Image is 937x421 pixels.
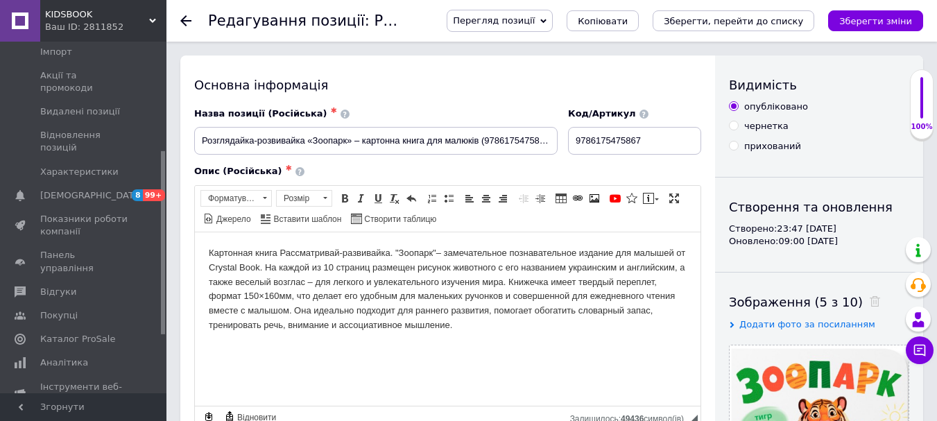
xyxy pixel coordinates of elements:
[45,8,149,21] span: KIDSBOOK
[453,15,535,26] span: Перегляд позиції
[404,191,419,206] a: Повернути (Ctrl+Z)
[349,211,438,226] a: Створити таблицю
[729,293,909,311] div: Зображення (5 з 10)
[387,191,402,206] a: Видалити форматування
[201,191,258,206] span: Форматування
[624,191,639,206] a: Вставити іконку
[201,211,253,226] a: Джерело
[40,381,128,406] span: Інструменти веб-майстра та SEO
[578,16,628,26] span: Копіювати
[424,191,440,206] a: Вставити/видалити нумерований список
[214,214,251,225] span: Джерело
[370,191,386,206] a: Підкреслений (Ctrl+U)
[354,191,369,206] a: Курсив (Ctrl+I)
[180,15,191,26] div: Повернутися назад
[40,213,128,238] span: Показники роботи компанії
[40,286,76,298] span: Відгуки
[729,223,909,235] div: Створено: 23:47 [DATE]
[641,191,661,206] a: Вставити повідомлення
[40,356,88,369] span: Аналітика
[40,189,143,202] span: [DEMOGRAPHIC_DATA]
[479,191,494,206] a: По центру
[567,10,639,31] button: Копіювати
[194,76,701,94] div: Основна інформація
[40,69,128,94] span: Акції та промокоди
[362,214,436,225] span: Створити таблицю
[272,214,342,225] span: Вставити шаблон
[664,16,803,26] i: Зберегти, перейти до списку
[194,127,558,155] input: Наприклад, H&M жіноча сукня зелена 38 розмір вечірня максі з блискітками
[195,232,700,406] iframe: Редактор, A347007A-AF00-4CB3-9A7E-76B21508C8E1
[906,336,934,364] button: Чат з покупцем
[462,191,477,206] a: По лівому краю
[143,189,166,201] span: 99+
[744,101,808,113] div: опубліковано
[570,191,585,206] a: Вставити/Редагувати посилання (Ctrl+L)
[331,106,337,115] span: ✱
[744,120,789,132] div: чернетка
[568,108,636,119] span: Код/Артикул
[40,249,128,274] span: Панель управління
[276,190,332,207] a: Розмір
[729,235,909,248] div: Оновлено: 09:00 [DATE]
[533,191,548,206] a: Збільшити відступ
[40,46,72,58] span: Імпорт
[40,309,78,322] span: Покупці
[729,198,909,216] div: Створення та оновлення
[667,191,682,206] a: Максимізувати
[200,190,272,207] a: Форматування
[729,76,909,94] div: Видимість
[828,10,923,31] button: Зберегти зміни
[40,333,115,345] span: Каталог ProSale
[495,191,510,206] a: По правому краю
[277,191,318,206] span: Розмір
[744,140,801,153] div: прихований
[40,129,128,154] span: Відновлення позицій
[337,191,352,206] a: Жирний (Ctrl+B)
[194,166,282,176] span: Опис (Російська)
[587,191,602,206] a: Зображення
[132,189,143,201] span: 8
[259,211,344,226] a: Вставити шаблон
[40,105,120,118] span: Видалені позиції
[441,191,456,206] a: Вставити/видалити маркований список
[516,191,531,206] a: Зменшити відступ
[608,191,623,206] a: Додати відео з YouTube
[194,108,327,119] span: Назва позиції (Російська)
[553,191,569,206] a: Таблиця
[40,166,119,178] span: Характеристики
[739,319,875,329] span: Додати фото за посиланням
[839,16,912,26] i: Зберегти зміни
[910,69,934,139] div: 100% Якість заповнення
[911,122,933,132] div: 100%
[45,21,166,33] div: Ваш ID: 2811852
[286,164,292,173] span: ✱
[653,10,814,31] button: Зберегти, перейти до списку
